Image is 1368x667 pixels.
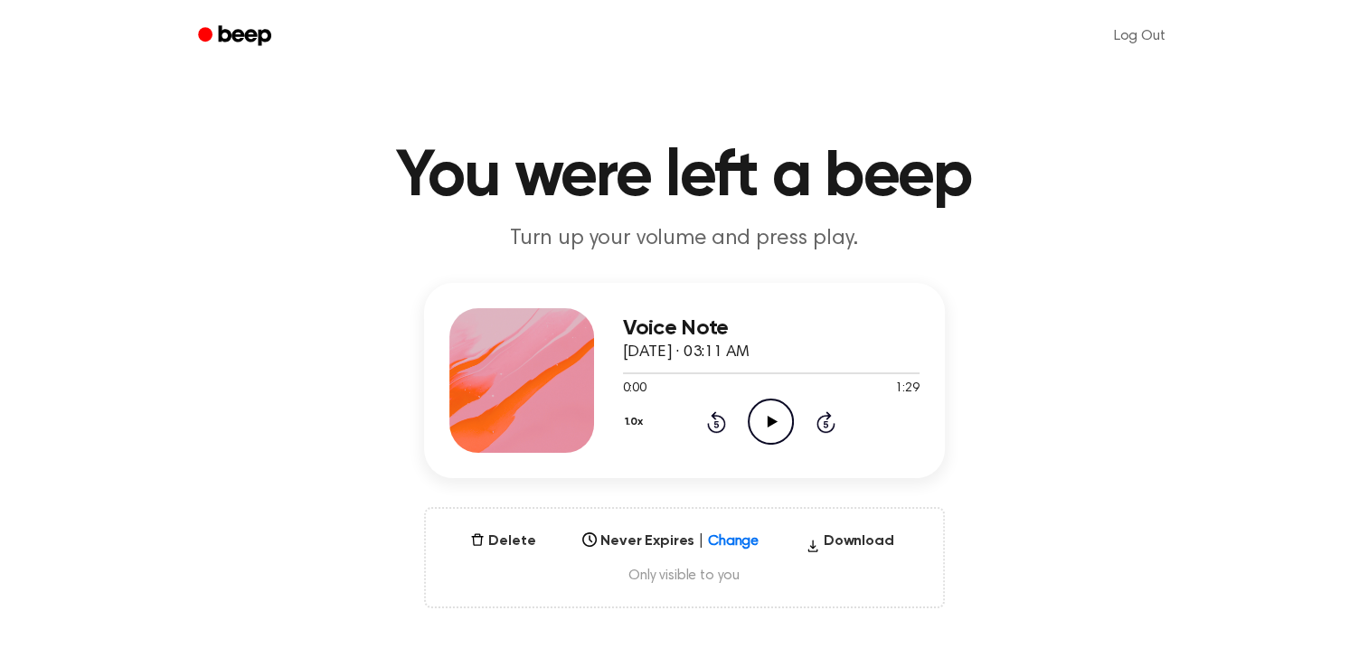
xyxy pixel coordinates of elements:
button: 1.0x [623,407,650,437]
h3: Voice Note [623,316,920,341]
p: Turn up your volume and press play. [337,224,1032,254]
a: Beep [185,19,288,54]
a: Log Out [1096,14,1184,58]
button: Delete [463,531,542,552]
span: 1:29 [895,380,919,399]
span: Only visible to you [448,567,921,585]
h1: You were left a beep [222,145,1147,210]
span: [DATE] · 03:11 AM [623,344,750,361]
button: Download [798,531,901,559]
span: 0:00 [623,380,646,399]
